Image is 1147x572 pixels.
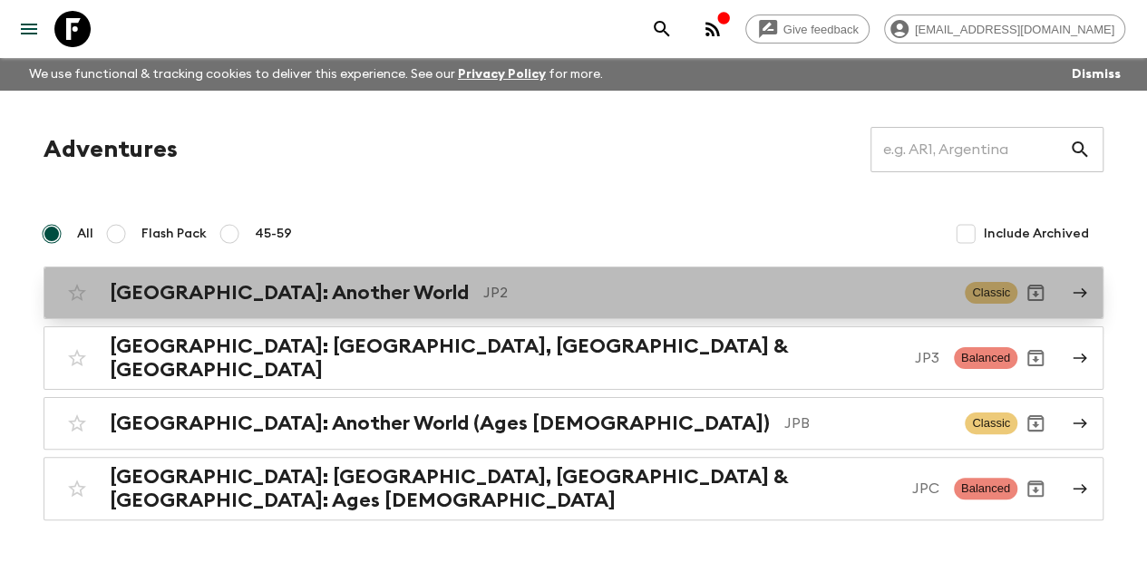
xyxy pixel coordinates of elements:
[44,131,178,168] h1: Adventures
[1017,275,1054,311] button: Archive
[44,267,1103,319] a: [GEOGRAPHIC_DATA]: Another WorldJP2ClassicArchive
[984,225,1089,243] span: Include Archived
[110,412,770,435] h2: [GEOGRAPHIC_DATA]: Another World (Ages [DEMOGRAPHIC_DATA])
[905,23,1124,36] span: [EMAIL_ADDRESS][DOMAIN_NAME]
[458,68,546,81] a: Privacy Policy
[11,11,47,47] button: menu
[110,465,898,512] h2: [GEOGRAPHIC_DATA]: [GEOGRAPHIC_DATA], [GEOGRAPHIC_DATA] & [GEOGRAPHIC_DATA]: Ages [DEMOGRAPHIC_DATA]
[870,124,1069,175] input: e.g. AR1, Argentina
[954,478,1017,499] span: Balanced
[1017,470,1054,507] button: Archive
[44,326,1103,390] a: [GEOGRAPHIC_DATA]: [GEOGRAPHIC_DATA], [GEOGRAPHIC_DATA] & [GEOGRAPHIC_DATA]JP3BalancedArchive
[22,58,610,91] p: We use functional & tracking cookies to deliver this experience. See our for more.
[745,15,870,44] a: Give feedback
[965,282,1017,304] span: Classic
[110,334,900,382] h2: [GEOGRAPHIC_DATA]: [GEOGRAPHIC_DATA], [GEOGRAPHIC_DATA] & [GEOGRAPHIC_DATA]
[1017,340,1054,376] button: Archive
[954,347,1017,369] span: Balanced
[965,412,1017,434] span: Classic
[644,11,680,47] button: search adventures
[784,412,950,434] p: JPB
[44,457,1103,520] a: [GEOGRAPHIC_DATA]: [GEOGRAPHIC_DATA], [GEOGRAPHIC_DATA] & [GEOGRAPHIC_DATA]: Ages [DEMOGRAPHIC_DA...
[483,282,950,304] p: JP2
[884,15,1125,44] div: [EMAIL_ADDRESS][DOMAIN_NAME]
[1017,405,1054,441] button: Archive
[44,397,1103,450] a: [GEOGRAPHIC_DATA]: Another World (Ages [DEMOGRAPHIC_DATA])JPBClassicArchive
[1067,62,1125,87] button: Dismiss
[912,478,939,499] p: JPC
[141,225,207,243] span: Flash Pack
[255,225,292,243] span: 45-59
[77,225,93,243] span: All
[915,347,939,369] p: JP3
[773,23,869,36] span: Give feedback
[110,281,469,305] h2: [GEOGRAPHIC_DATA]: Another World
